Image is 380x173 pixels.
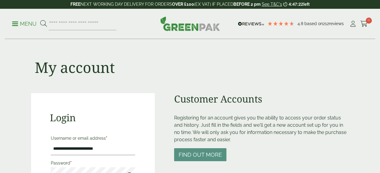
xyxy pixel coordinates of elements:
img: REVIEWS.io [238,22,264,26]
h2: Login [50,112,136,123]
img: GreenPak Supplies [160,16,220,31]
label: Password [51,159,135,167]
h1: My account [35,59,115,76]
span: Based on [304,21,323,26]
p: Registering for an account gives you the ability to access your order status and history. Just fi... [174,114,349,143]
a: See T&C's [262,2,282,7]
a: Find out more [174,152,226,158]
i: Cart [360,21,368,27]
span: left [303,2,310,7]
label: Username or email address [51,134,135,142]
span: 212 [323,21,329,26]
i: My Account [349,21,357,27]
strong: OVER £100 [172,2,194,7]
div: 4.79 Stars [267,21,294,26]
span: 4.8 [297,21,304,26]
p: Menu [12,20,37,28]
span: reviews [329,21,344,26]
strong: FREE [70,2,80,7]
span: 4:47:22 [289,2,303,7]
a: 0 [360,19,368,28]
a: Menu [12,20,37,26]
h2: Customer Accounts [174,93,349,105]
button: Find out more [174,148,226,161]
strong: BEFORE 2 pm [233,2,261,7]
span: 0 [366,18,372,24]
